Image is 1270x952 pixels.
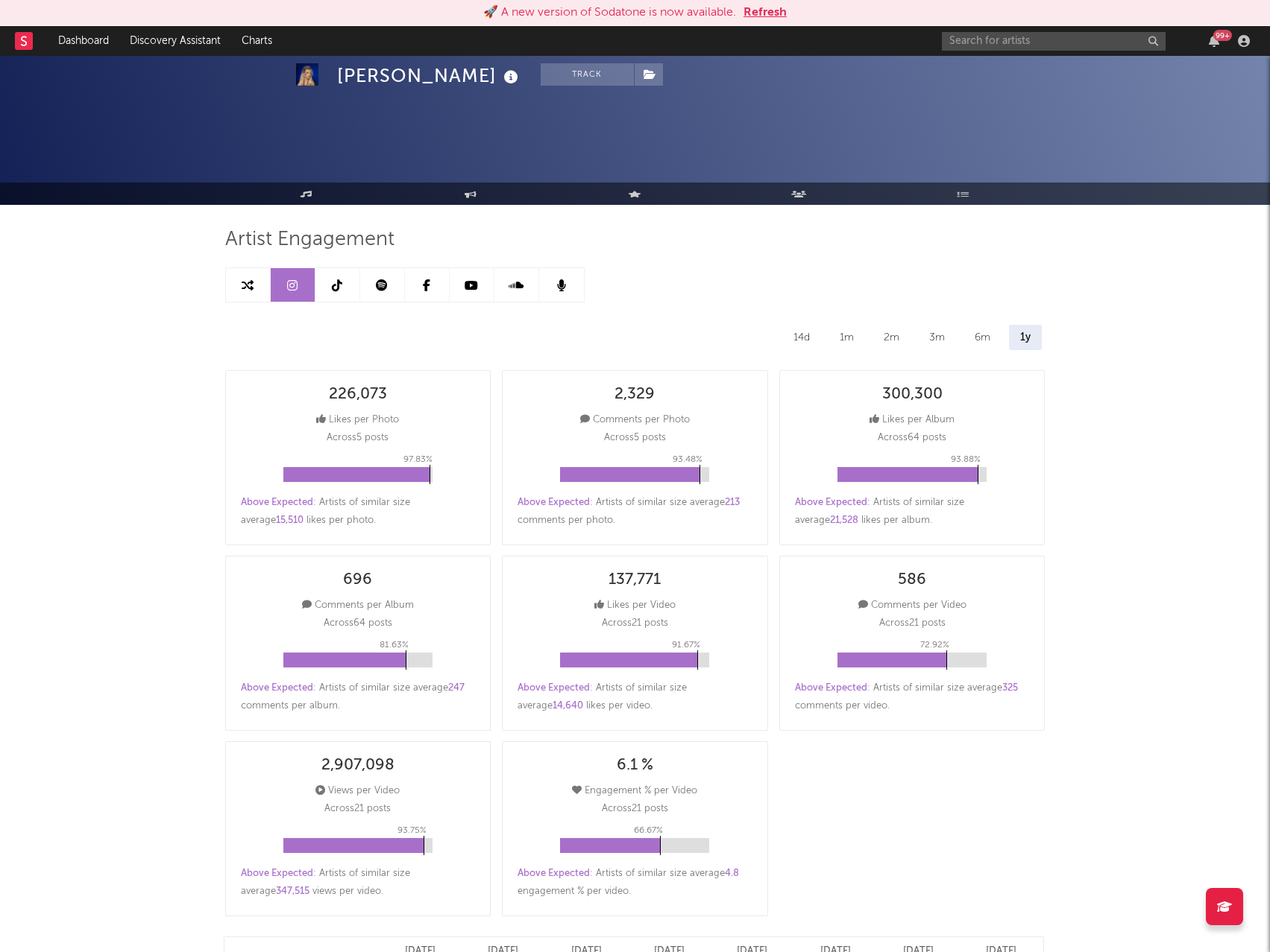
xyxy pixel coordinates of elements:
span: 21,528 [830,515,858,525]
div: : Artists of similar size average engagement % per video . [518,865,752,901]
div: 2,329 [614,386,655,404]
span: 325 [1002,683,1018,693]
button: Refresh [744,4,787,22]
a: Dashboard [48,26,119,56]
p: 93.75 % [397,822,427,840]
p: 81.63 % [380,636,409,654]
a: Discovery Assistant [119,26,231,56]
span: Above Expected [241,498,313,507]
div: 300,300 [882,386,943,404]
div: 586 [898,571,926,589]
div: Views per Video [315,782,400,800]
span: Above Expected [241,869,313,878]
p: 72.92 % [920,636,949,654]
div: 137,771 [609,571,661,589]
div: 3m [918,325,956,350]
div: 6m [963,325,1002,350]
p: 91.67 % [672,636,700,654]
p: Across 5 posts [327,429,389,447]
p: Across 64 posts [878,429,946,447]
span: Above Expected [518,683,590,693]
p: Across 21 posts [602,800,668,818]
div: : Artists of similar size average comments per photo . [518,494,752,530]
input: Search for artists [942,32,1166,51]
div: Likes per Photo [316,411,399,429]
button: 99+ [1209,35,1219,47]
div: Engagement % per Video [572,782,697,800]
p: Across 5 posts [604,429,666,447]
div: 2m [873,325,911,350]
span: Above Expected [795,683,867,693]
div: 1m [829,325,865,350]
span: 247 [448,683,465,693]
div: : Artists of similar size average comments per video . [795,679,1030,715]
span: 15,510 [276,515,304,525]
p: 66.67 % [634,822,663,840]
div: Likes per Album [870,411,955,429]
div: : Artists of similar size average likes per video . [518,679,752,715]
div: 99 + [1213,30,1232,41]
div: 🚀 A new version of Sodatone is now available. [483,4,736,22]
p: Across 21 posts [324,800,391,818]
span: 347,515 [276,886,309,896]
button: Track [541,63,634,86]
div: : Artists of similar size average views per video . [241,865,476,901]
div: 6.1 % [617,757,653,775]
div: 2,907,098 [321,757,394,775]
div: 1y [1009,325,1042,350]
div: [PERSON_NAME] [337,63,522,88]
div: 696 [343,571,372,589]
p: 97.83 % [403,451,433,469]
div: Comments per Photo [580,411,690,429]
p: 93.88 % [951,451,981,469]
div: : Artists of similar size average comments per album . [241,679,476,715]
p: Across 21 posts [879,615,946,632]
p: Across 64 posts [324,615,392,632]
div: : Artists of similar size average likes per photo . [241,494,476,530]
span: Above Expected [241,683,313,693]
p: Across 21 posts [602,615,668,632]
span: 213 [725,498,740,507]
span: Above Expected [795,498,867,507]
span: 4.8 [725,869,739,878]
div: Comments per Album [302,597,414,615]
div: 14d [782,325,821,350]
div: Likes per Video [594,597,676,615]
div: : Artists of similar size average likes per album . [795,494,1030,530]
span: Above Expected [518,869,590,878]
div: 226,073 [329,386,387,404]
p: 93.48 % [673,451,702,469]
span: Artist Engagement [225,231,394,249]
div: Comments per Video [858,597,966,615]
a: Charts [231,26,283,56]
span: Above Expected [518,498,590,507]
span: 14,640 [553,701,583,711]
